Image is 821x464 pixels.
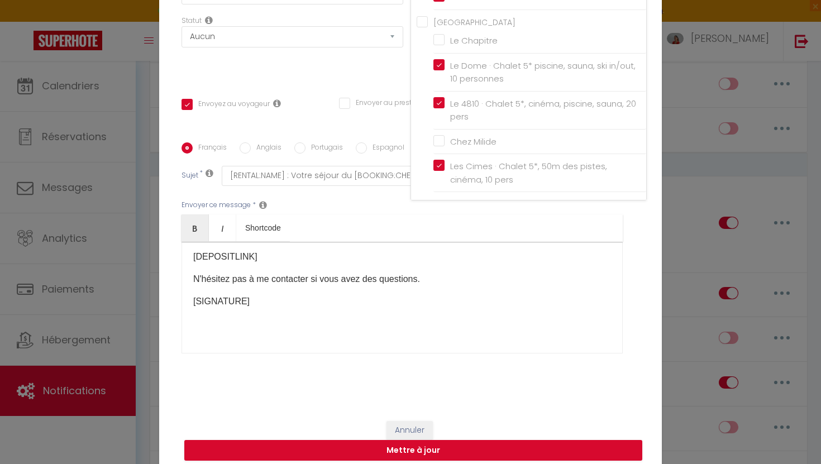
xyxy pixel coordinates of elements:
label: Anglais [251,142,281,155]
a: Shortcode [236,214,290,241]
p: N'hésitez pas à me contacter si vous avez des questions. [193,272,611,286]
iframe: Chat [774,414,813,456]
span: Le Chapitre [450,35,498,46]
label: Portugais [306,142,343,155]
a: Italic [209,214,236,241]
a: Bold [182,214,209,241]
p: [DEPOSITLINK]​ [193,250,611,264]
button: Mettre à jour [184,440,642,461]
label: Envoyer ce message [182,200,251,211]
span: [GEOGRAPHIC_DATA] [433,17,515,28]
span: Les Cimes · Chalet 5*, 50m des pistes, cinéma, 10 pers [450,160,607,185]
label: Espagnol [367,142,404,155]
button: Annuler [386,421,433,440]
label: Sujet [182,170,198,182]
button: Ouvrir le widget de chat LiveChat [9,4,42,38]
p: [SIGNATURE]​ [193,295,611,308]
label: Français [193,142,227,155]
span: Le Dome · Chalet 5* piscine, sauna, ski in/out, 10 personnes [450,60,636,85]
span: Chez Milide [450,136,497,147]
i: Message [259,200,267,209]
span: Le 4810 · Chalet 5*, cinéma, piscine, sauna, 20 pers [450,98,636,123]
label: Statut [182,16,202,26]
i: Booking status [205,16,213,25]
i: Envoyer au voyageur [273,99,281,108]
i: Subject [206,169,213,178]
